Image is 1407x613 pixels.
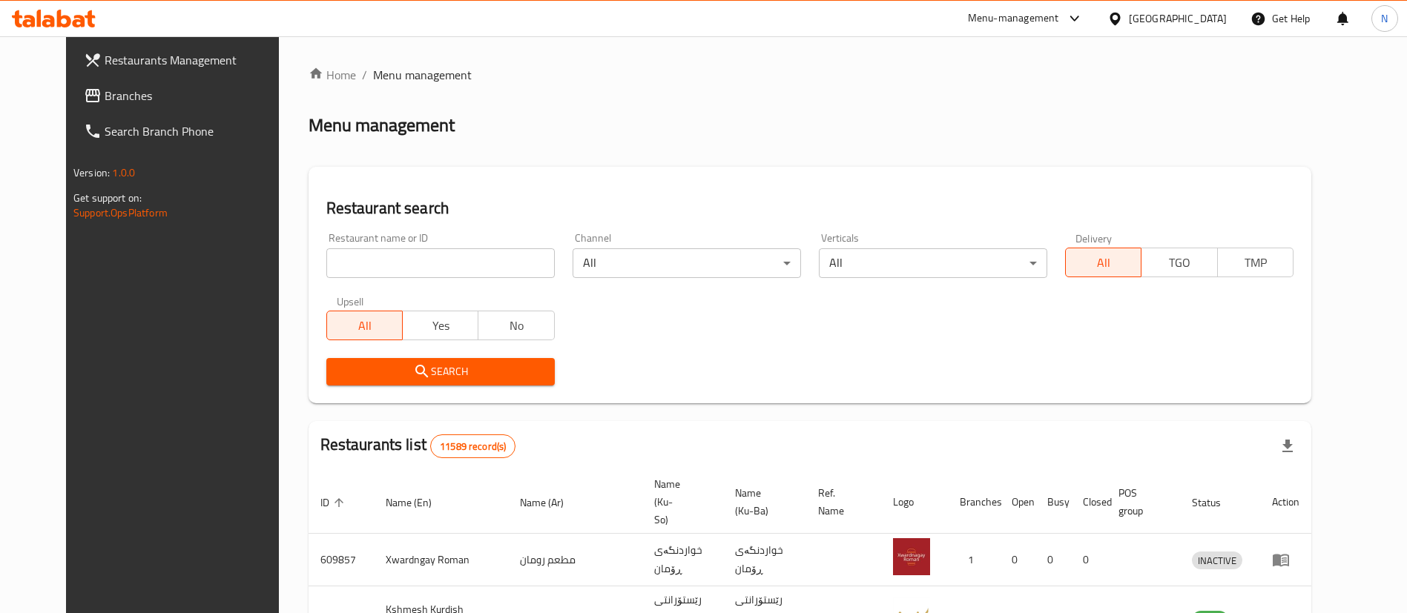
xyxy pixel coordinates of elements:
[520,494,583,511] span: Name (Ar)
[73,188,142,208] span: Get support on:
[309,66,1311,84] nav: breadcrumb
[1118,484,1162,520] span: POS group
[735,484,788,520] span: Name (Ku-Ba)
[573,248,801,278] div: All
[1075,233,1113,243] label: Delivery
[1035,534,1071,586] td: 0
[1071,534,1107,586] td: 0
[1192,552,1242,569] span: INACTIVE
[337,296,364,306] label: Upsell
[362,66,367,84] li: /
[1035,471,1071,534] th: Busy
[508,534,642,586] td: مطعم رومان
[72,113,301,149] a: Search Branch Phone
[818,484,863,520] span: Ref. Name
[478,311,554,340] button: No
[326,311,403,340] button: All
[1129,10,1227,27] div: [GEOGRAPHIC_DATA]
[309,534,374,586] td: 609857
[881,471,948,534] th: Logo
[1065,248,1141,277] button: All
[1000,534,1035,586] td: 0
[333,315,397,337] span: All
[1072,252,1136,274] span: All
[326,358,555,385] button: Search
[326,248,555,278] input: Search for restaurant name or ID..
[1141,248,1217,277] button: TGO
[642,534,723,586] td: خواردنگەی ڕۆمان
[1000,471,1035,534] th: Open
[105,122,289,140] span: Search Branch Phone
[73,203,168,222] a: Support.OpsPlatform
[402,311,478,340] button: Yes
[1217,248,1294,277] button: TMP
[309,113,455,137] h2: Menu management
[484,315,548,337] span: No
[386,494,451,511] span: Name (En)
[1260,471,1311,534] th: Action
[1192,494,1240,511] span: Status
[1192,551,1242,569] div: INACTIVE
[431,440,515,454] span: 11589 record(s)
[72,78,301,113] a: Branches
[409,315,472,337] span: Yes
[105,51,289,69] span: Restaurants Management
[326,197,1294,219] h2: Restaurant search
[654,475,705,528] span: Name (Ku-So)
[893,538,930,575] img: Xwardngay Roman
[320,494,349,511] span: ID
[1270,428,1305,464] div: Export file
[1071,471,1107,534] th: Closed
[338,362,543,381] span: Search
[1224,252,1288,274] span: TMP
[374,534,508,586] td: Xwardngay Roman
[1147,252,1211,274] span: TGO
[430,434,515,458] div: Total records count
[373,66,472,84] span: Menu management
[320,434,516,458] h2: Restaurants list
[948,471,1000,534] th: Branches
[309,66,356,84] a: Home
[948,534,1000,586] td: 1
[819,248,1047,278] div: All
[73,163,110,182] span: Version:
[105,87,289,105] span: Branches
[112,163,135,182] span: 1.0.0
[1381,10,1388,27] span: N
[1272,551,1299,569] div: Menu
[968,10,1059,27] div: Menu-management
[723,534,806,586] td: خواردنگەی ڕۆمان
[72,42,301,78] a: Restaurants Management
